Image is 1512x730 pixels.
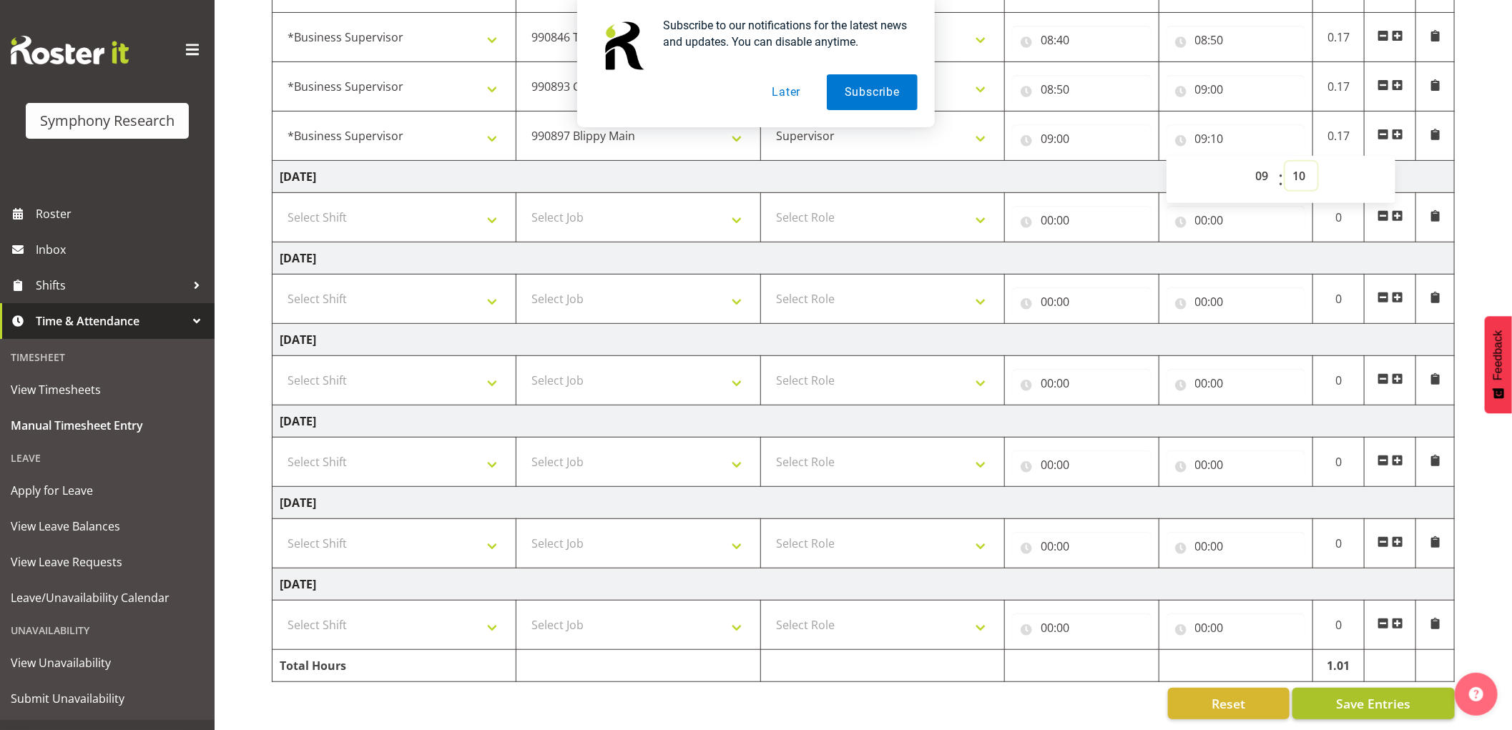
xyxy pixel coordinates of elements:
[1336,694,1410,713] span: Save Entries
[1012,124,1152,153] input: Click to select...
[1167,450,1306,479] input: Click to select...
[4,372,211,408] a: View Timesheets
[1492,330,1505,380] span: Feedback
[4,645,211,681] a: View Unavailability
[652,17,918,50] div: Subscribe to our notifications for the latest news and updates. You can disable anytime.
[4,580,211,616] a: Leave/Unavailability Calendar
[1313,275,1365,324] td: 0
[1167,613,1306,642] input: Click to select...
[11,480,204,501] span: Apply for Leave
[1292,688,1455,719] button: Save Entries
[11,652,204,674] span: View Unavailability
[36,310,186,332] span: Time & Attendance
[1012,450,1152,479] input: Click to select...
[594,17,652,74] img: notification icon
[4,342,211,372] div: Timesheet
[11,516,204,537] span: View Leave Balances
[1012,287,1152,316] input: Click to select...
[273,568,1455,601] td: [DATE]
[1167,532,1306,561] input: Click to select...
[273,650,516,682] td: Total Hours
[1278,162,1283,197] span: :
[36,239,207,260] span: Inbox
[1012,369,1152,398] input: Click to select...
[1167,206,1306,235] input: Click to select...
[36,275,186,296] span: Shifts
[827,74,918,110] button: Subscribe
[1012,613,1152,642] input: Click to select...
[4,443,211,473] div: Leave
[1313,193,1365,242] td: 0
[4,616,211,645] div: Unavailability
[4,408,211,443] a: Manual Timesheet Entry
[273,324,1455,356] td: [DATE]
[1313,112,1365,161] td: 0.17
[273,161,1455,193] td: [DATE]
[1167,369,1306,398] input: Click to select...
[1313,356,1365,405] td: 0
[273,242,1455,275] td: [DATE]
[1313,650,1365,682] td: 1.01
[754,74,818,110] button: Later
[4,508,211,544] a: View Leave Balances
[11,415,204,436] span: Manual Timesheet Entry
[1012,206,1152,235] input: Click to select...
[4,544,211,580] a: View Leave Requests
[1313,438,1365,487] td: 0
[1212,694,1245,713] span: Reset
[1313,601,1365,650] td: 0
[11,551,204,573] span: View Leave Requests
[11,587,204,608] span: Leave/Unavailability Calendar
[11,688,204,709] span: Submit Unavailability
[4,681,211,716] a: Submit Unavailability
[1012,532,1152,561] input: Click to select...
[1485,316,1512,413] button: Feedback - Show survey
[36,203,207,225] span: Roster
[1167,287,1306,316] input: Click to select...
[11,379,204,400] span: View Timesheets
[273,405,1455,438] td: [DATE]
[1167,124,1306,153] input: Click to select...
[1168,688,1290,719] button: Reset
[1313,519,1365,568] td: 0
[1469,687,1483,701] img: help-xxl-2.png
[4,473,211,508] a: Apply for Leave
[273,487,1455,519] td: [DATE]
